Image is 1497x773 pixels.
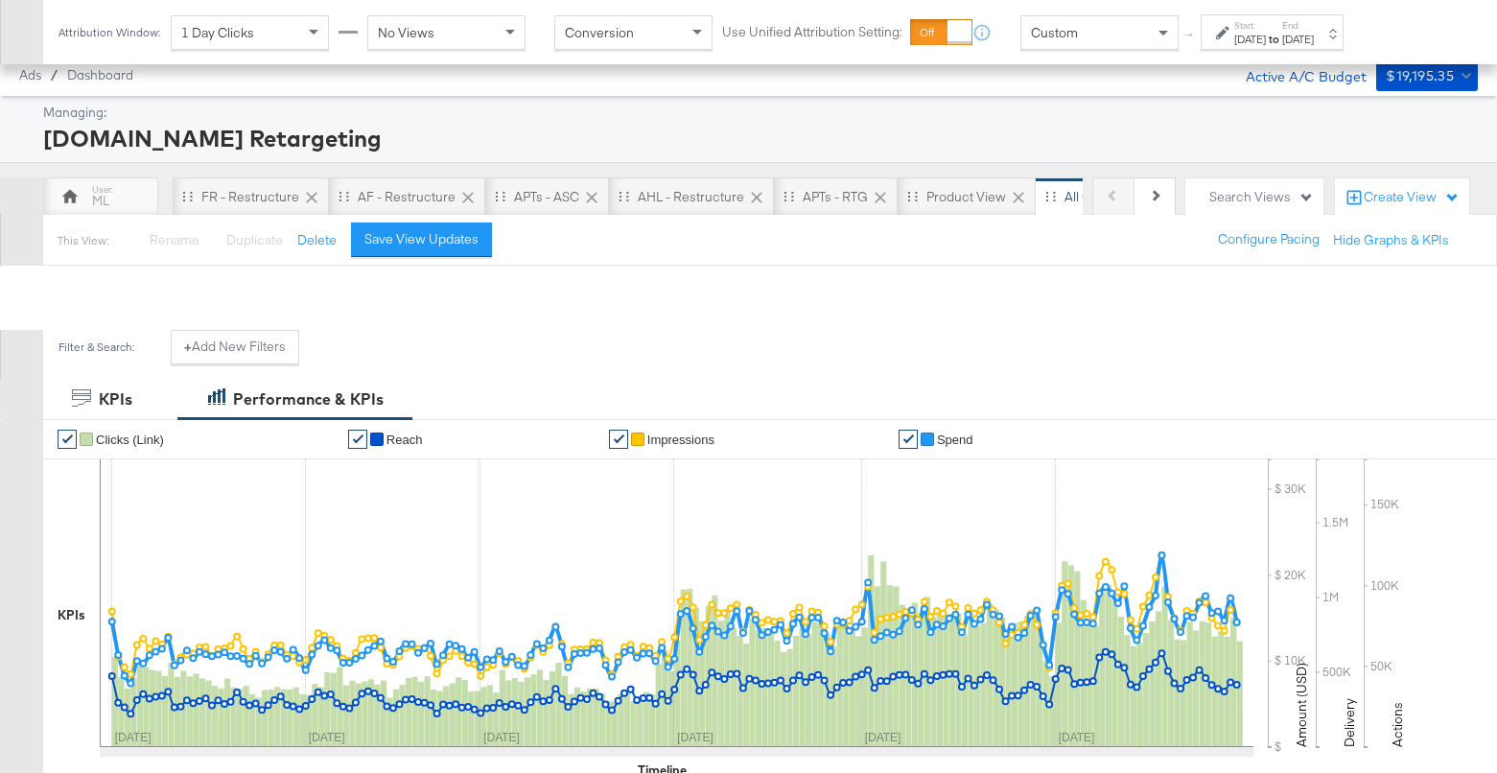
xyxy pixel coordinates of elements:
div: Search Views [1209,188,1314,206]
div: Filter & Search: [58,340,135,354]
div: AHL - Restructure [638,188,744,206]
div: Drag to reorder tab [784,191,794,201]
label: Use Unified Attribution Setting: [722,23,902,41]
button: Delete [297,231,337,249]
div: Drag to reorder tab [1045,191,1056,201]
a: ✔ [899,430,918,449]
span: / [41,67,67,82]
div: Save View Updates [364,230,479,248]
strong: to [1266,32,1282,46]
div: $19,195.35 [1386,64,1454,88]
a: Dashboard [67,67,133,82]
a: ✔ [58,430,77,449]
div: APTs - RTG [803,188,868,206]
div: Performance & KPIs [233,388,384,410]
span: Custom [1031,24,1078,41]
label: End: [1282,19,1314,32]
button: Hide Graphs & KPIs [1333,231,1449,249]
span: Impressions [647,433,714,447]
span: Conversion [565,24,634,41]
a: ✔ [609,430,628,449]
div: Attribution Window: [58,26,161,39]
div: This View: [58,233,108,248]
div: [DATE] [1234,32,1266,47]
div: [DOMAIN_NAME] Retargeting [43,122,1473,154]
div: [DATE] [1282,32,1314,47]
button: Save View Updates [351,223,492,257]
a: ✔ [348,430,367,449]
span: Rename [150,231,199,248]
div: Managing: [43,104,1473,122]
button: +Add New Filters [171,330,299,364]
div: All Campaigns [1064,188,1149,206]
div: AF - Restructure [358,188,456,206]
span: Clicks (Link) [96,433,164,447]
div: ML [92,192,109,210]
span: ↑ [1181,33,1199,39]
button: Configure Pacing [1205,223,1333,257]
strong: + [184,338,192,356]
span: No Views [378,24,434,41]
div: Drag to reorder tab [907,191,918,201]
span: 1 Day Clicks [181,24,254,41]
div: KPIs [58,606,85,624]
div: Product View [926,188,1006,206]
span: Spend [937,433,973,447]
div: Drag to reorder tab [339,191,349,201]
div: Create View [1364,188,1460,207]
span: Reach [386,433,423,447]
span: Ads [19,67,41,82]
div: APTs - ASC [514,188,579,206]
div: KPIs [99,388,132,410]
div: Drag to reorder tab [495,191,505,201]
text: Delivery [1341,698,1358,747]
div: Drag to reorder tab [619,191,629,201]
text: Actions [1389,702,1406,747]
div: FR - Restructure [201,188,299,206]
text: Amount (USD) [1293,663,1310,747]
div: Drag to reorder tab [182,191,193,201]
label: Start: [1234,19,1266,32]
button: $19,195.35 [1376,60,1478,91]
span: Duplicate [226,231,283,248]
div: Active A/C Budget [1226,60,1367,89]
